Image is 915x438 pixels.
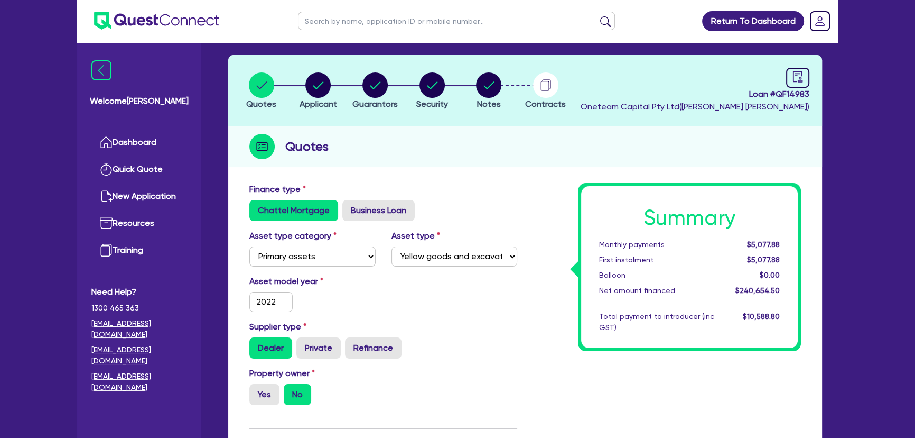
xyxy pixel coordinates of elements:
button: Guarantors [352,72,398,111]
div: Monthly payments [591,239,722,250]
label: No [284,384,311,405]
label: Asset type [391,230,440,242]
span: $5,077.88 [747,240,780,249]
a: [EMAIL_ADDRESS][DOMAIN_NAME] [91,318,187,340]
label: Dealer [249,337,292,359]
span: Notes [477,99,501,109]
div: Total payment to introducer (inc GST) [591,311,722,333]
a: Training [91,237,187,264]
label: Finance type [249,183,306,196]
a: New Application [91,183,187,210]
a: Quick Quote [91,156,187,183]
label: Chattel Mortgage [249,200,338,221]
img: resources [100,217,113,230]
span: 1300 465 363 [91,303,187,314]
span: Need Help? [91,286,187,298]
label: Property owner [249,367,315,380]
label: Private [296,337,341,359]
a: [EMAIL_ADDRESS][DOMAIN_NAME] [91,371,187,393]
span: $240,654.50 [735,286,780,295]
img: quick-quote [100,163,113,176]
div: First instalment [591,254,722,266]
label: Yes [249,384,279,405]
span: $0.00 [760,271,780,279]
span: Welcome [PERSON_NAME] [90,95,189,107]
a: Resources [91,210,187,237]
span: Quotes [246,99,276,109]
a: audit [786,68,809,88]
a: [EMAIL_ADDRESS][DOMAIN_NAME] [91,344,187,367]
a: Return To Dashboard [702,11,804,31]
button: Notes [475,72,502,111]
button: Applicant [299,72,338,111]
img: new-application [100,190,113,203]
a: Dropdown toggle [806,7,834,35]
span: Loan # QF14983 [581,88,809,101]
label: Business Loan [342,200,415,221]
span: audit [792,71,804,83]
span: Guarantors [352,99,398,109]
div: Net amount financed [591,285,722,296]
label: Refinance [345,337,402,359]
span: Security [416,99,448,109]
span: $10,588.80 [743,312,780,321]
a: Dashboard [91,129,187,156]
div: Balloon [591,270,722,281]
label: Asset type category [249,230,337,242]
button: Contracts [525,72,566,111]
span: Contracts [525,99,566,109]
button: Security [416,72,449,111]
span: Applicant [300,99,337,109]
img: icon-menu-close [91,60,111,80]
button: Quotes [246,72,277,111]
span: Oneteam Capital Pty Ltd ( [PERSON_NAME] [PERSON_NAME] ) [581,102,809,112]
input: Search by name, application ID or mobile number... [298,12,615,30]
span: $5,077.88 [747,255,780,264]
label: Supplier type [249,321,306,333]
h1: Summary [599,205,780,231]
img: quest-connect-logo-blue [94,12,219,30]
h2: Quotes [285,137,329,156]
img: step-icon [249,134,275,159]
img: training [100,244,113,257]
label: Asset model year [241,275,384,288]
